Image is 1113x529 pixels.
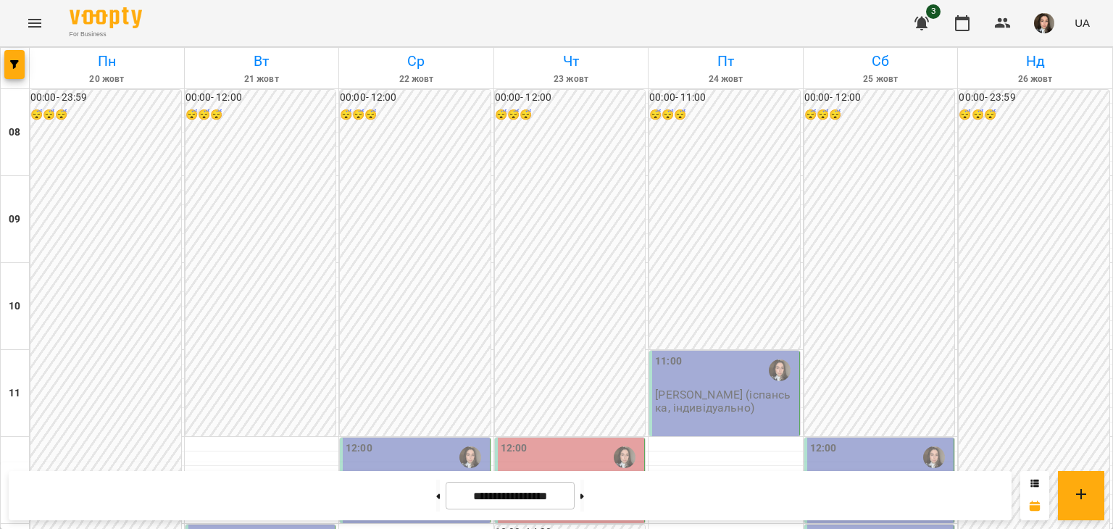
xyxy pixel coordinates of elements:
[9,125,20,141] h6: 08
[30,107,181,123] h6: 😴😴😴
[17,6,52,41] button: Menu
[923,446,945,468] img: Грицюк Анна Андріївна (і)
[804,107,955,123] h6: 😴😴😴
[70,30,142,39] span: For Business
[810,441,837,457] label: 12:00
[9,386,20,401] h6: 11
[341,72,491,86] h6: 22 жовт
[1069,9,1096,36] button: UA
[806,50,956,72] h6: Сб
[960,72,1110,86] h6: 26 жовт
[495,107,646,123] h6: 😴😴😴
[187,72,337,86] h6: 21 жовт
[655,388,796,414] p: [PERSON_NAME] (іспанська, індивідуально)
[187,50,337,72] h6: Вт
[185,90,336,106] h6: 00:00 - 12:00
[649,90,800,106] h6: 00:00 - 11:00
[769,359,791,381] img: Грицюк Анна Андріївна (і)
[655,354,682,370] label: 11:00
[651,72,801,86] h6: 24 жовт
[649,107,800,123] h6: 😴😴😴
[496,72,646,86] h6: 23 жовт
[496,50,646,72] h6: Чт
[959,90,1109,106] h6: 00:00 - 23:59
[959,107,1109,123] h6: 😴😴😴
[1034,13,1054,33] img: 44d3d6facc12e0fb6bd7f330c78647dd.jfif
[459,446,481,468] img: Грицюк Анна Андріївна (і)
[614,446,635,468] img: Грицюк Анна Андріївна (і)
[32,72,182,86] h6: 20 жовт
[70,7,142,28] img: Voopty Logo
[651,50,801,72] h6: Пт
[340,107,491,123] h6: 😴😴😴
[926,4,941,19] span: 3
[495,90,646,106] h6: 00:00 - 12:00
[960,50,1110,72] h6: Нд
[185,107,336,123] h6: 😴😴😴
[501,441,528,457] label: 12:00
[341,50,491,72] h6: Ср
[806,72,956,86] h6: 25 жовт
[804,90,955,106] h6: 00:00 - 12:00
[1075,15,1090,30] span: UA
[30,90,181,106] h6: 00:00 - 23:59
[340,90,491,106] h6: 00:00 - 12:00
[346,441,372,457] label: 12:00
[9,299,20,315] h6: 10
[9,212,20,228] h6: 09
[32,50,182,72] h6: Пн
